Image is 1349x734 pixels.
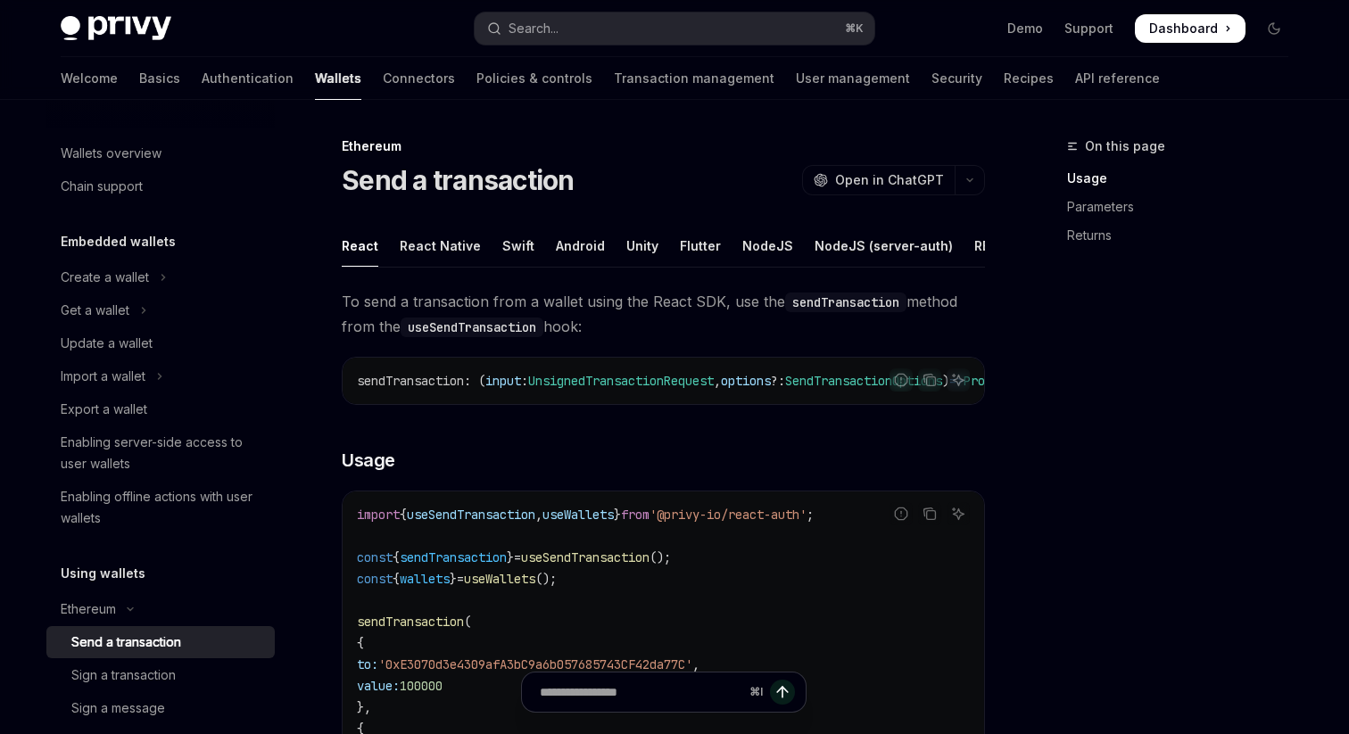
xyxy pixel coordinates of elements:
span: { [400,507,407,523]
a: Send a transaction [46,626,275,658]
a: Sign a message [46,692,275,724]
span: to: [357,656,378,672]
span: , [714,373,721,389]
button: Toggle Get a wallet section [46,294,275,326]
a: Enabling offline actions with user wallets [46,481,275,534]
span: (); [650,549,671,565]
span: options [721,373,771,389]
div: Ethereum [61,598,116,620]
span: wallets [400,571,450,587]
div: React Native [400,225,481,267]
span: , [692,656,699,672]
span: sendTransaction [357,373,464,389]
span: sendTransaction [400,549,507,565]
span: const [357,571,393,587]
div: Get a wallet [61,300,129,321]
div: Unity [626,225,658,267]
button: Ask AI [947,368,970,392]
button: Open search [475,12,874,45]
span: } [507,549,514,565]
div: Flutter [680,225,721,267]
span: ⌘ K [845,21,864,36]
div: Export a wallet [61,399,147,420]
div: Wallets overview [61,143,161,164]
div: React [342,225,378,267]
a: Recipes [1004,57,1054,100]
span: UnsignedTransactionRequest [528,373,714,389]
span: = [514,549,521,565]
span: { [393,549,400,565]
a: Authentication [202,57,294,100]
a: Policies & controls [476,57,592,100]
h1: Send a transaction [342,164,575,196]
a: Sign a transaction [46,659,275,691]
span: useWallets [542,507,614,523]
input: Ask a question... [540,672,742,712]
div: Android [556,225,605,267]
span: : [521,373,528,389]
button: Toggle dark mode [1260,14,1288,43]
div: Search... [509,18,559,39]
span: { [393,571,400,587]
div: Sign a transaction [71,664,176,686]
div: Create a wallet [61,267,149,288]
a: Security [931,57,982,100]
code: useSendTransaction [401,318,543,337]
span: sendTransaction [357,614,464,630]
div: Import a wallet [61,366,145,387]
span: useWallets [464,571,535,587]
span: useSendTransaction [407,507,535,523]
a: Wallets overview [46,137,275,169]
a: Usage [1067,164,1303,193]
div: Enabling offline actions with user wallets [61,486,264,529]
div: Ethereum [342,137,985,155]
a: API reference [1075,57,1160,100]
div: Chain support [61,176,143,197]
button: Report incorrect code [890,368,913,392]
div: Enabling server-side access to user wallets [61,432,264,474]
span: Open in ChatGPT [835,171,944,189]
span: (); [535,571,557,587]
a: Dashboard [1135,14,1246,43]
button: Toggle Ethereum section [46,593,275,625]
div: Swift [502,225,534,267]
a: Parameters [1067,193,1303,221]
span: : ( [464,373,485,389]
span: Usage [342,448,395,473]
span: const [357,549,393,565]
a: User management [796,57,910,100]
span: ; [807,507,814,523]
a: Enabling server-side access to user wallets [46,426,275,480]
span: from [621,507,650,523]
div: Sign a message [71,697,165,719]
code: sendTransaction [785,293,906,312]
span: import [357,507,400,523]
span: ?: [771,373,785,389]
a: Transaction management [614,57,774,100]
div: Update a wallet [61,333,153,354]
a: Support [1064,20,1113,37]
button: Copy the contents from the code block [918,368,941,392]
span: , [535,507,542,523]
a: Demo [1007,20,1043,37]
a: Wallets [315,57,361,100]
a: Connectors [383,57,455,100]
div: REST API [974,225,1030,267]
span: '@privy-io/react-auth' [650,507,807,523]
span: SendTransactionOptions [785,373,942,389]
span: ( [464,614,471,630]
button: Send message [770,680,795,705]
span: useSendTransaction [521,549,650,565]
button: Report incorrect code [890,502,913,525]
div: NodeJS [742,225,793,267]
button: Ask AI [947,502,970,525]
h5: Using wallets [61,563,145,584]
button: Toggle Import a wallet section [46,360,275,392]
button: Copy the contents from the code block [918,502,941,525]
span: ) [942,373,949,389]
a: Welcome [61,57,118,100]
button: Open in ChatGPT [802,165,955,195]
img: dark logo [61,16,171,41]
span: On this page [1085,136,1165,157]
a: Basics [139,57,180,100]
